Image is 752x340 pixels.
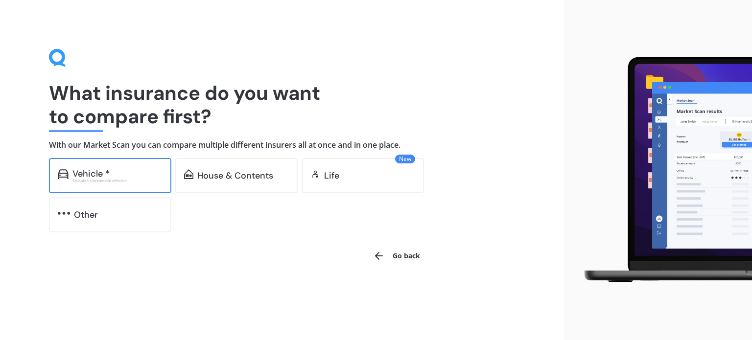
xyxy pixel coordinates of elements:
h1: What insurance do you want to compare first? [49,81,515,128]
img: car.f15378c7a67c060ca3f3.svg [58,169,69,179]
div: House & Contents [197,171,273,181]
div: Excludes commercial vehicles [72,179,163,182]
button: Go back [367,244,426,268]
span: New [395,155,415,163]
img: other.81dba5aafe580aa69f38.svg [58,208,70,218]
div: Other [74,210,98,220]
img: laptop.webp [572,52,752,288]
img: life.f720d6a2d7cdcd3ad642.svg [310,169,320,179]
h4: With our Market Scan you can compare multiple different insurers all at once and in one place. [49,140,515,150]
div: Vehicle * [72,169,110,179]
div: Life [324,171,339,181]
img: home-and-contents.b802091223b8502ef2dd.svg [184,169,193,179]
